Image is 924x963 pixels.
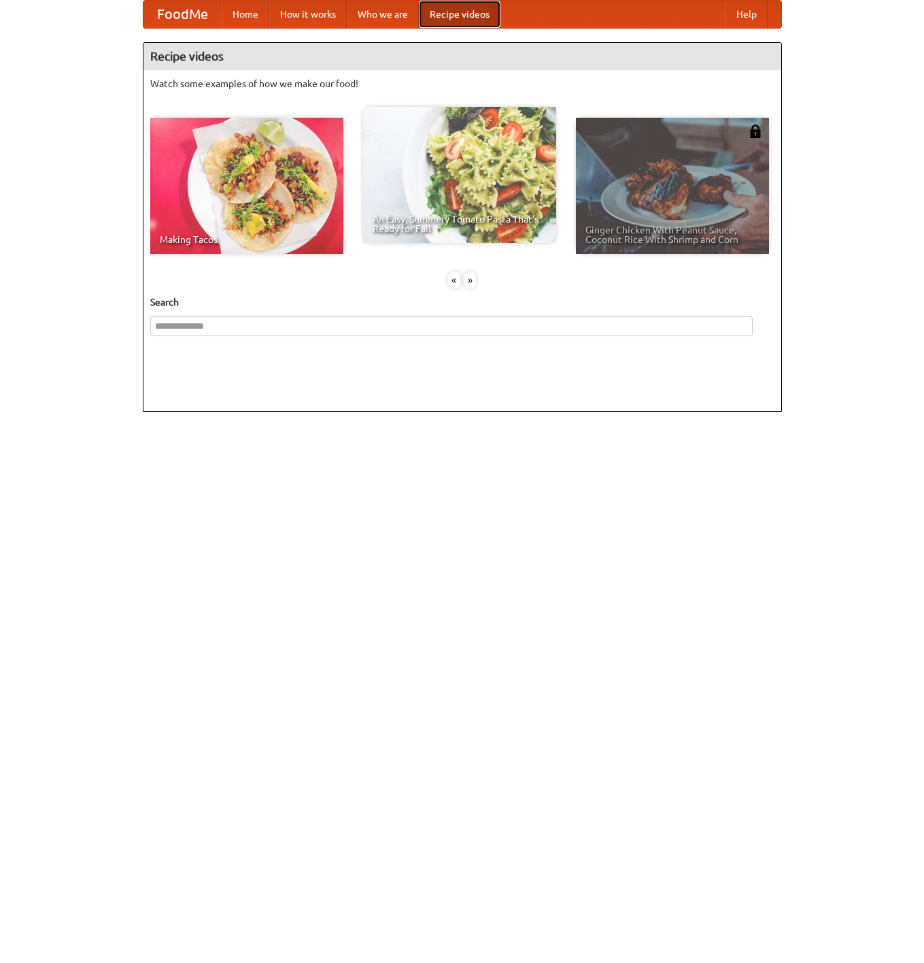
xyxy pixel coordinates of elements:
a: FoodMe [143,1,222,28]
a: Recipe videos [419,1,500,28]
img: 483408.png [749,125,762,138]
a: Making Tacos [150,118,343,254]
h5: Search [150,295,774,309]
a: How it works [269,1,347,28]
span: An Easy, Summery Tomato Pasta That's Ready for Fall [373,214,547,233]
a: Home [222,1,269,28]
div: « [448,272,460,289]
div: » [464,272,476,289]
a: An Easy, Summery Tomato Pasta That's Ready for Fall [363,107,556,243]
h4: Recipe videos [143,43,781,70]
a: Help [725,1,768,28]
a: Who we are [347,1,419,28]
span: Making Tacos [160,235,334,244]
p: Watch some examples of how we make our food! [150,77,774,91]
